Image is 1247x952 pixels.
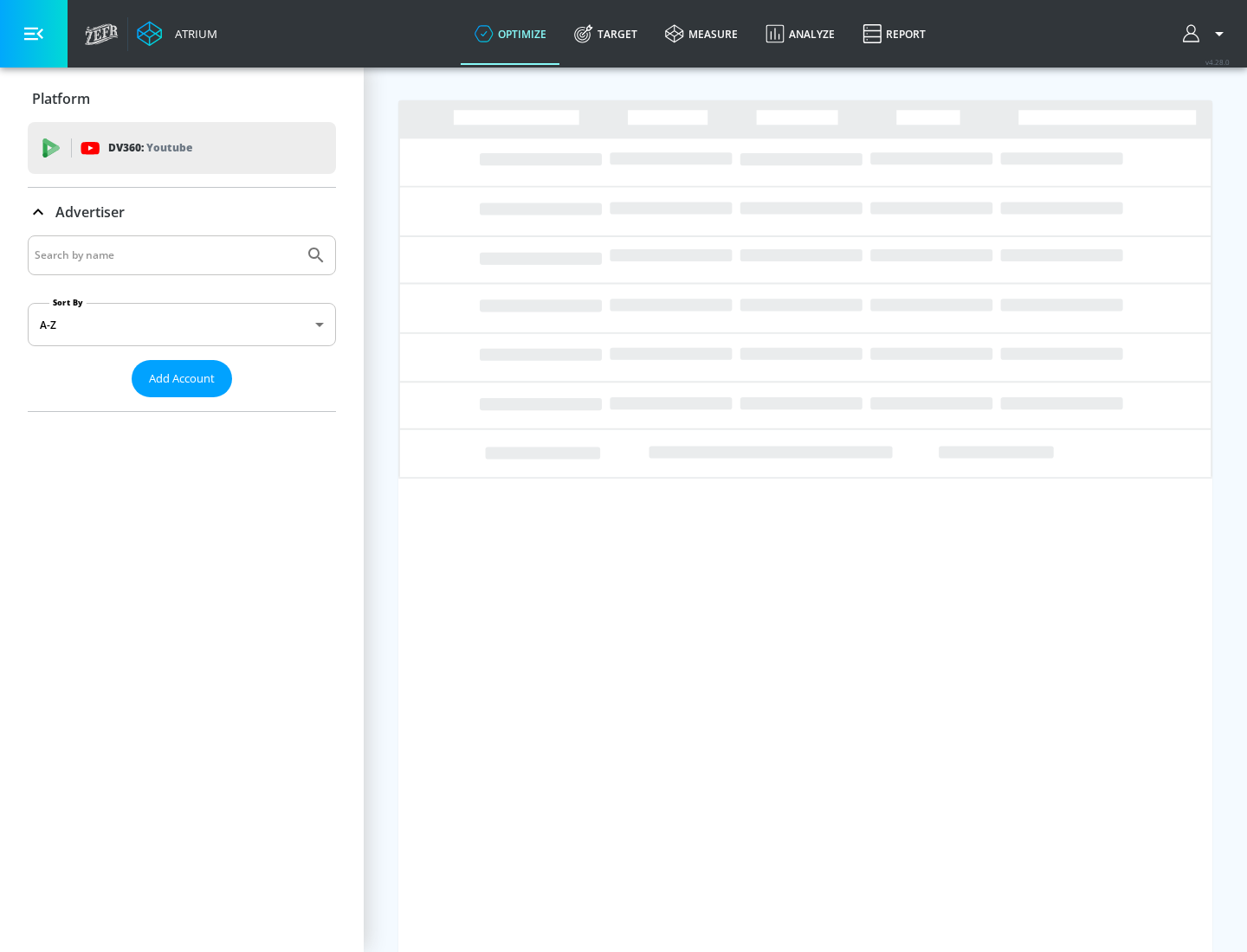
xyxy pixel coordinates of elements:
p: Platform [32,89,90,108]
div: A-Z [28,303,336,346]
a: Report [849,3,940,65]
div: Advertiser [28,188,336,236]
nav: list of Advertiser [28,397,336,411]
div: Platform [28,74,336,123]
div: Atrium [168,26,217,42]
a: measure [651,3,752,65]
p: DV360: [108,138,192,158]
input: Search by name [35,244,297,267]
p: Advertiser [55,203,125,222]
label: Sort By [49,297,87,308]
a: optimize [461,3,560,65]
button: Add Account [132,360,232,397]
div: DV360: Youtube [28,122,336,174]
span: v 4.28.0 [1205,57,1230,67]
p: Youtube [146,138,192,157]
a: Analyze [752,3,849,65]
a: Target [560,3,651,65]
span: Add Account [149,369,215,389]
a: Atrium [137,21,217,47]
div: Advertiser [28,235,336,411]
